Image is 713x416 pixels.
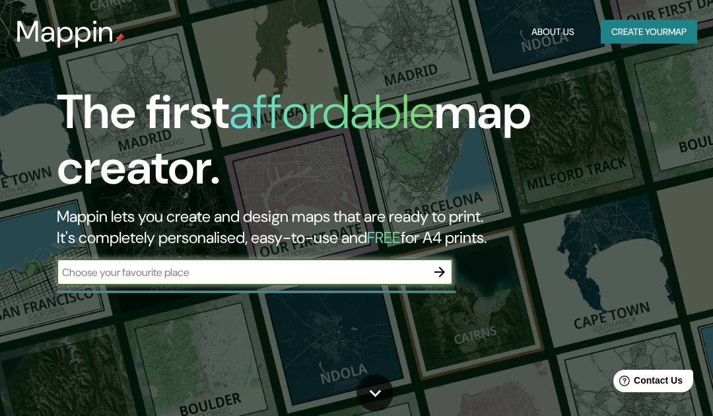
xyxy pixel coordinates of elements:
h5: FREE [367,227,401,248]
button: Create yourmap [601,20,697,44]
h3: Mappin [16,15,114,49]
img: mappin-pin [114,33,125,44]
h1: The first map creator. [57,85,627,206]
h2: Mappin lets you create and design maps that are ready to print. It's completely personalised, eas... [57,206,627,248]
button: About Us [526,20,580,44]
input: Choose your favourite place [57,265,426,280]
h1: affordable [229,81,434,143]
iframe: Help widget launcher [595,364,698,401]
